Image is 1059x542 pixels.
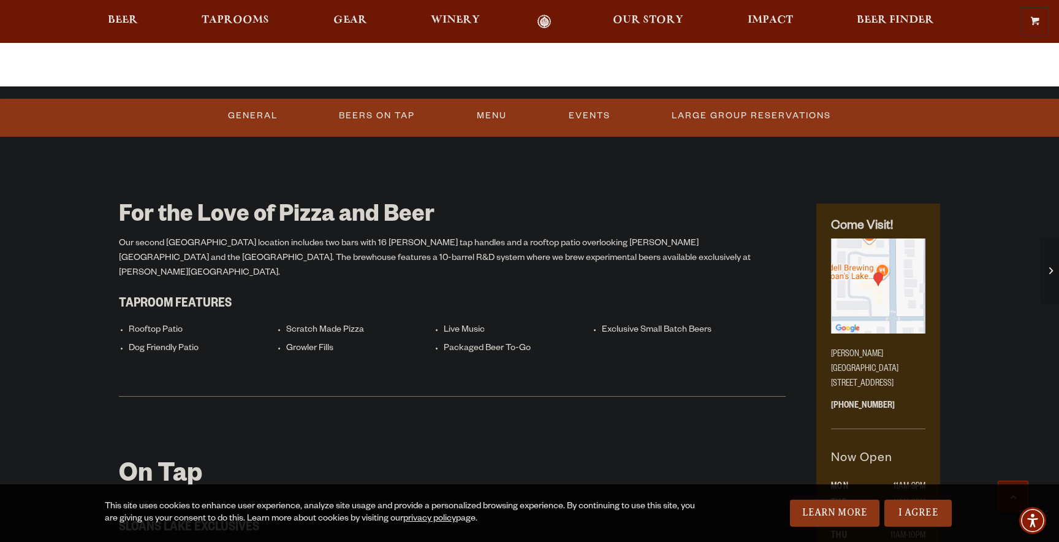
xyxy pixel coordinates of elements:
[403,514,456,524] a: privacy policy
[613,15,683,25] span: Our Story
[325,15,375,29] a: Gear
[423,15,488,29] a: Winery
[223,102,283,130] a: General
[119,237,786,281] p: Our second [GEOGRAPHIC_DATA] location includes two bars with 16 [PERSON_NAME] tap handles and a r...
[831,479,864,495] th: MON
[831,327,925,337] a: Find on Google Maps (opens in a new window)
[521,15,567,29] a: Odell Home
[863,479,925,495] td: 11AM-9PM
[194,15,277,29] a: Taprooms
[119,462,202,491] h2: On Tap
[286,325,438,337] li: Scratch Made Pizza
[202,15,269,25] span: Taprooms
[119,204,786,231] h2: For the Love of Pizza and Beer
[431,15,480,25] span: Winery
[605,15,691,29] a: Our Story
[602,325,753,337] li: Exclusive Small Batch Beers
[831,449,925,480] h5: Now Open
[286,343,438,355] li: Growler Fills
[1019,507,1046,534] div: Accessibility Menu
[334,102,420,130] a: Beers On Tap
[444,343,595,355] li: Packaged Beer To-Go
[884,500,952,527] a: I Agree
[998,481,1028,511] a: Scroll to top
[790,500,880,527] a: Learn More
[108,15,138,25] span: Beer
[667,102,836,130] a: Large Group Reservations
[740,15,801,29] a: Impact
[105,501,704,525] div: This site uses cookies to enhance user experience, analyze site usage and provide a personalized ...
[100,15,146,29] a: Beer
[129,343,280,355] li: Dog Friendly Patio
[333,15,367,25] span: Gear
[831,239,925,333] img: Small thumbnail of location on map
[831,218,925,236] h4: Come Visit!
[831,392,925,429] p: [PHONE_NUMBER]
[564,102,615,130] a: Events
[472,102,512,130] a: Menu
[857,15,934,25] span: Beer Finder
[748,15,793,25] span: Impact
[831,340,925,392] p: [PERSON_NAME][GEOGRAPHIC_DATA] [STREET_ADDRESS]
[849,15,942,29] a: Beer Finder
[119,289,786,315] h3: Taproom Features
[444,325,595,337] li: Live Music
[129,325,280,337] li: Rooftop Patio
